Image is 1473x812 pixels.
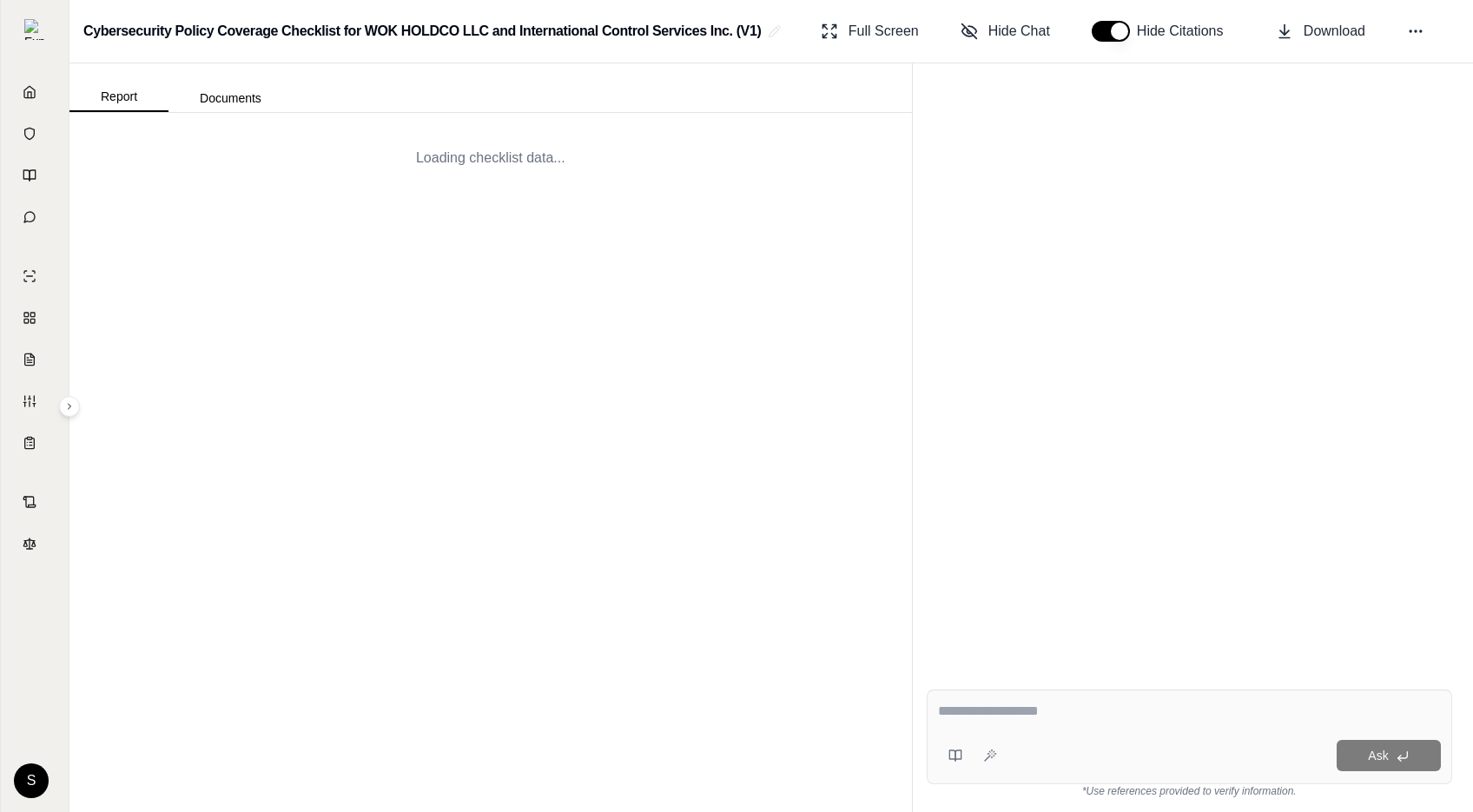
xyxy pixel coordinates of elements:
[59,396,80,417] button: Expand sidebar
[11,299,58,337] a: Policy Comparisons
[17,12,52,47] button: Expand sidebar
[69,83,168,112] button: Report
[849,21,919,42] span: Full Screen
[11,382,58,420] a: Custom Report
[954,14,1057,49] button: Hide Chat
[416,148,565,168] div: Loading checklist data...
[83,16,761,47] h2: Cybersecurity Policy Coverage Checklist for WOK HOLDCO LLC and International Control Services Inc...
[11,198,58,236] a: Chat
[927,784,1452,798] div: *Use references provided to verify information.
[1368,749,1388,762] span: Ask
[14,763,49,798] div: S
[988,21,1050,42] span: Hide Chat
[11,483,58,521] a: Contract Analysis
[11,115,58,153] a: Documents Vault
[11,525,58,563] a: Legal Search Engine
[1137,21,1234,42] span: Hide Citations
[11,424,58,462] a: Coverage Table
[24,19,45,40] img: Expand sidebar
[1337,740,1441,771] button: Ask
[168,84,293,112] button: Documents
[1304,21,1365,42] span: Download
[11,73,58,111] a: Home
[11,156,58,195] a: Prompt Library
[11,340,58,379] a: Claim Coverage
[11,257,58,295] a: Single Policy
[814,14,926,49] button: Full Screen
[1269,14,1372,49] button: Download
